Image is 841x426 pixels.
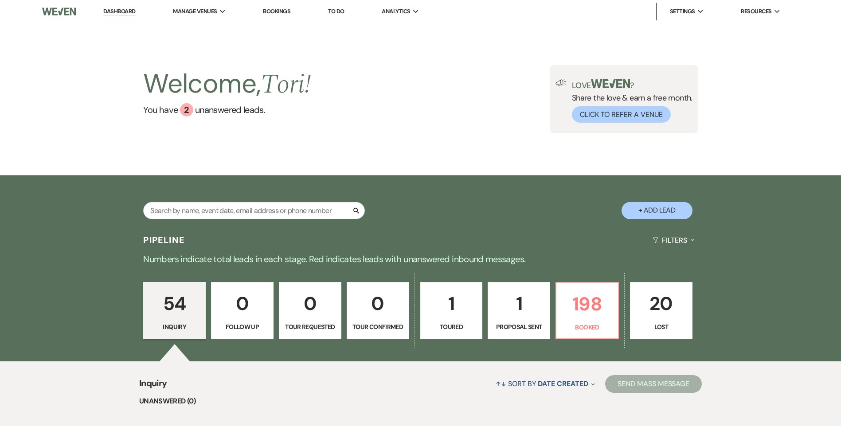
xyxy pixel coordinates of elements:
span: Analytics [382,7,410,16]
a: 1Toured [420,282,483,340]
p: 1 [493,289,544,318]
a: 54Inquiry [143,282,206,340]
a: Bookings [263,8,290,15]
p: Booked [562,322,613,332]
span: Resources [741,7,771,16]
a: 198Booked [555,282,619,340]
input: Search by name, event date, email address or phone number [143,202,365,219]
p: 0 [285,289,336,318]
button: Sort By Date Created [492,372,598,395]
img: weven-logo-green.svg [591,79,630,88]
p: Tour Requested [285,322,336,332]
a: Dashboard [103,8,135,16]
p: Proposal Sent [493,322,544,332]
button: Click to Refer a Venue [572,106,671,123]
a: 0Tour Requested [279,282,341,340]
p: 54 [149,289,200,318]
p: 198 [562,289,613,319]
a: 20Lost [630,282,692,340]
p: Toured [426,322,477,332]
button: Send Mass Message [605,375,702,393]
h2: Welcome, [143,65,311,103]
li: Unanswered (0) [139,395,702,407]
a: To Do [328,8,344,15]
p: 0 [217,289,268,318]
img: loud-speaker-illustration.svg [555,79,567,86]
button: + Add Lead [622,202,692,219]
p: 0 [352,289,403,318]
div: 2 [180,103,193,116]
span: Manage Venues [173,7,217,16]
a: 0Follow Up [211,282,274,340]
div: Share the love & earn a free month. [567,79,692,123]
p: Lost [636,322,687,332]
img: Weven Logo [42,2,76,21]
p: Love ? [572,79,692,89]
span: Date Created [538,379,588,388]
p: 20 [636,289,687,318]
p: Tour Confirmed [352,322,403,332]
h3: Pipeline [143,234,185,246]
a: 0Tour Confirmed [347,282,409,340]
span: ↑↓ [496,379,506,388]
p: Follow Up [217,322,268,332]
p: Numbers indicate total leads in each stage. Red indicates leads with unanswered inbound messages. [102,252,740,266]
button: Filters [649,228,697,252]
a: You have 2 unanswered leads. [143,103,311,116]
span: Tori ! [261,64,311,105]
a: 1Proposal Sent [488,282,550,340]
p: 1 [426,289,477,318]
p: Inquiry [149,322,200,332]
span: Settings [670,7,695,16]
span: Inquiry [139,376,167,395]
